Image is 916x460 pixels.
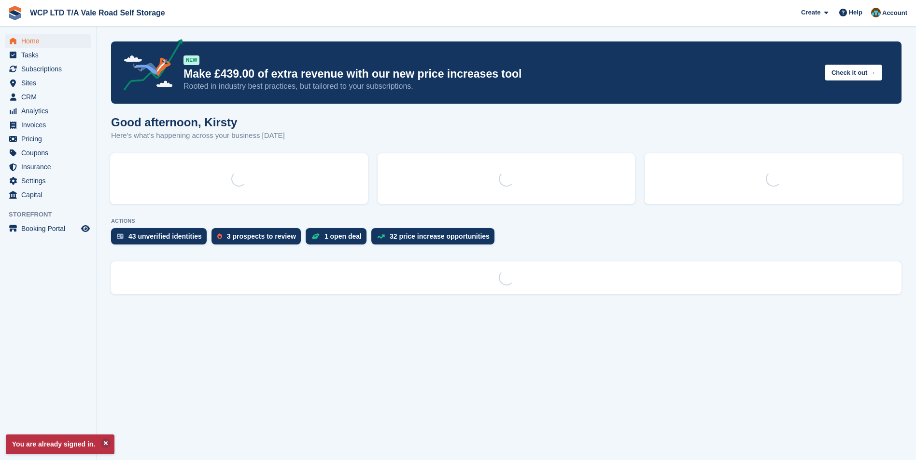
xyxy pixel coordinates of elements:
a: menu [5,174,91,188]
a: menu [5,62,91,76]
a: 3 prospects to review [211,228,306,249]
div: 43 unverified identities [128,232,202,240]
img: deal-1b604bf984904fb50ccaf53a9ad4b4a5d6e5aea283cecdc64d6e3604feb123c2.svg [311,233,320,240]
img: price-adjustments-announcement-icon-8257ccfd72463d97f412b2fc003d46551f7dbcb40ab6d574587a9cd5c0d94... [115,39,183,94]
p: ACTIONS [111,218,902,224]
a: 32 price increase opportunities [371,228,499,249]
a: menu [5,76,91,90]
span: Account [882,8,907,18]
span: Analytics [21,104,79,118]
img: verify_identity-adf6edd0f0f0b5bbfe63781bf79b02c33cf7c696d77639b501bdc392416b5a36.svg [117,233,124,239]
span: Insurance [21,160,79,174]
a: menu [5,188,91,202]
span: Tasks [21,48,79,62]
a: 1 open deal [306,228,371,249]
button: Check it out → [825,65,882,81]
a: menu [5,132,91,146]
img: price_increase_opportunities-93ffe204e8149a01c8c9dc8f82e8f89637d9d84a8eef4429ea346261dce0b2c0.svg [377,234,385,239]
div: 1 open deal [324,232,362,240]
img: Kirsty williams [871,8,881,17]
a: menu [5,90,91,104]
p: Here's what's happening across your business [DATE] [111,130,285,141]
div: NEW [183,55,199,65]
p: Make £439.00 of extra revenue with our new price increases tool [183,67,817,81]
span: Settings [21,174,79,188]
a: menu [5,222,91,235]
a: menu [5,34,91,48]
div: 3 prospects to review [227,232,296,240]
h1: Good afternoon, Kirsty [111,116,285,129]
a: 43 unverified identities [111,228,211,249]
img: stora-icon-8386f47178a22dfd0bd8f6a31ec36ba5ce8667c1dd55bd0f319d3a0aa187defe.svg [8,6,22,20]
span: Pricing [21,132,79,146]
span: Home [21,34,79,48]
a: menu [5,146,91,160]
a: Preview store [80,223,91,234]
a: menu [5,48,91,62]
span: Help [849,8,862,17]
a: WCP LTD T/A Vale Road Self Storage [26,5,169,21]
span: Sites [21,76,79,90]
span: Coupons [21,146,79,160]
span: Create [801,8,820,17]
p: Rooted in industry best practices, but tailored to your subscriptions. [183,81,817,92]
span: Booking Portal [21,222,79,235]
span: Capital [21,188,79,202]
div: 32 price increase opportunities [390,232,490,240]
a: menu [5,160,91,174]
span: Subscriptions [21,62,79,76]
a: menu [5,118,91,132]
p: You are already signed in. [6,434,114,454]
span: Invoices [21,118,79,132]
span: CRM [21,90,79,104]
img: prospect-51fa495bee0391a8d652442698ab0144808aea92771e9ea1ae160a38d050c398.svg [217,233,222,239]
a: menu [5,104,91,118]
span: Storefront [9,210,96,219]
